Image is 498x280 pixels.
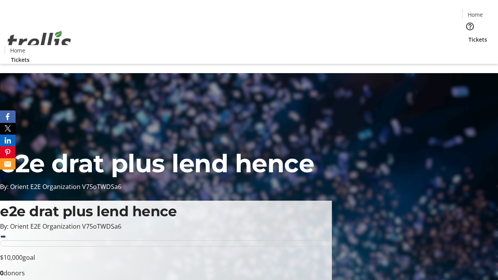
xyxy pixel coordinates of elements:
[5,22,74,61] img: Orient E2E Organization V75oTWDSa6's Logo
[462,35,493,44] a: Tickets
[468,10,483,19] span: Home
[462,44,478,59] button: Cart
[5,46,30,54] a: Home
[463,10,487,19] a: Home
[462,19,478,34] button: Help
[5,56,36,64] a: Tickets
[10,46,25,54] span: Home
[468,35,487,44] span: Tickets
[11,56,30,64] span: Tickets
